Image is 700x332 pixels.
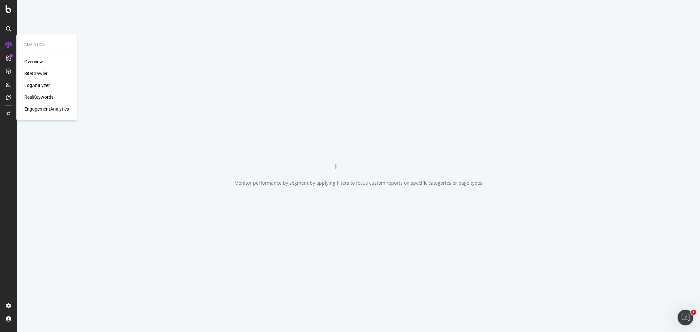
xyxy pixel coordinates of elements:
a: EngagementAnalytics [24,106,69,113]
a: Overview [24,59,43,65]
div: Monitor performance by segment by applying filters to focus custom reports on specific categories... [235,180,483,186]
div: Analytics [24,42,69,48]
a: SiteCrawler [24,71,48,77]
div: animation [335,146,382,169]
a: RealKeywords [24,94,53,101]
iframe: Intercom live chat [678,310,693,325]
span: 1 [691,310,696,315]
a: LogAnalyzer [24,82,50,89]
